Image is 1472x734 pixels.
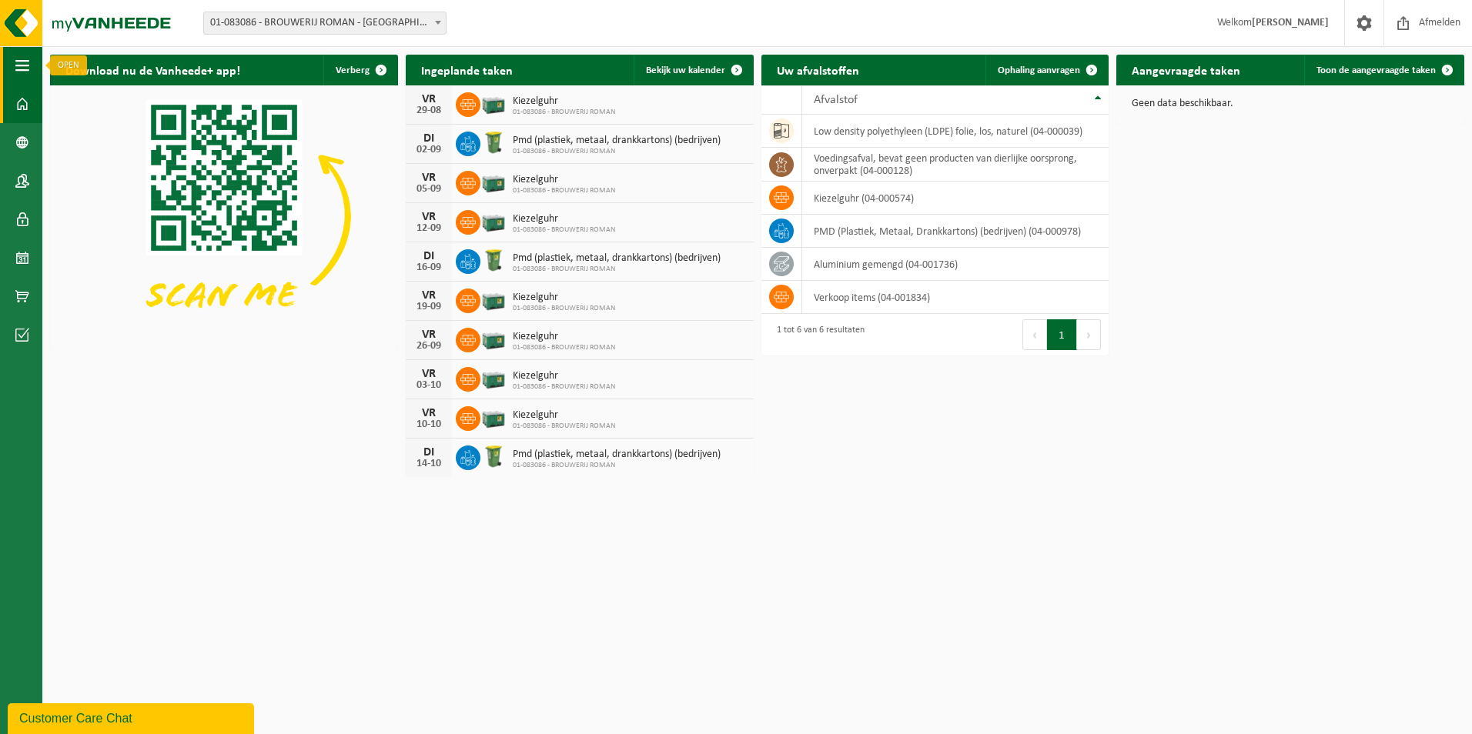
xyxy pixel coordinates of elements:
[480,208,507,234] img: PB-LB-0680-HPE-GN-01
[323,55,396,85] button: Verberg
[761,55,875,85] h2: Uw afvalstoffen
[480,129,507,155] img: WB-0240-HPE-GN-50
[802,148,1109,182] td: voedingsafval, bevat geen producten van dierlijke oorsprong, onverpakt (04-000128)
[336,65,370,75] span: Verberg
[802,248,1109,281] td: aluminium gemengd (04-001736)
[802,115,1109,148] td: low density polyethyleen (LDPE) folie, los, naturel (04-000039)
[480,443,507,469] img: WB-0240-HPE-GN-50
[802,281,1109,314] td: verkoop items (04-001834)
[998,65,1080,75] span: Ophaling aanvragen
[413,368,444,380] div: VR
[413,341,444,352] div: 26-09
[413,132,444,145] div: DI
[413,223,444,234] div: 12-09
[646,65,725,75] span: Bekijk uw kalender
[513,147,721,156] span: 01-083086 - BROUWERIJ ROMAN
[413,380,444,391] div: 03-10
[413,407,444,419] div: VR
[513,174,615,186] span: Kiezelguhr
[814,94,858,106] span: Afvalstof
[1316,65,1436,75] span: Toon de aangevraagde taken
[480,168,507,195] img: PB-LB-0680-HPE-GN-01
[802,182,1109,215] td: kiezelguhr (04-000574)
[985,55,1107,85] a: Ophaling aanvragen
[1077,319,1101,350] button: Next
[513,265,721,274] span: 01-083086 - BROUWERIJ ROMAN
[413,262,444,273] div: 16-09
[1047,319,1077,350] button: 1
[413,184,444,195] div: 05-09
[413,446,444,459] div: DI
[8,700,257,734] iframe: chat widget
[480,90,507,116] img: PB-LB-0680-HPE-GN-01
[50,55,256,85] h2: Download nu de Vanheede+ app!
[413,419,444,430] div: 10-10
[513,252,721,265] span: Pmd (plastiek, metaal, drankkartons) (bedrijven)
[480,286,507,312] img: PB-LB-0680-HPE-GN-01
[513,225,615,235] span: 01-083086 - BROUWERIJ ROMAN
[413,105,444,116] div: 29-08
[513,331,615,343] span: Kiezelguhr
[413,302,444,312] div: 19-09
[1132,98,1449,109] p: Geen data beschikbaar.
[413,250,444,262] div: DI
[413,172,444,184] div: VR
[513,382,615,392] span: 01-083086 - BROUWERIJ ROMAN
[203,12,447,35] span: 01-083086 - BROUWERIJ ROMAN - OUDENAARDE
[1252,17,1329,28] strong: [PERSON_NAME]
[513,304,615,313] span: 01-083086 - BROUWERIJ ROMAN
[413,93,444,105] div: VR
[1022,319,1047,350] button: Previous
[413,211,444,223] div: VR
[413,145,444,155] div: 02-09
[513,409,615,422] span: Kiezelguhr
[634,55,752,85] a: Bekijk uw kalender
[413,329,444,341] div: VR
[769,318,865,352] div: 1 tot 6 van 6 resultaten
[513,292,615,304] span: Kiezelguhr
[480,404,507,430] img: PB-LB-0680-HPE-GN-01
[406,55,528,85] h2: Ingeplande taken
[513,108,615,117] span: 01-083086 - BROUWERIJ ROMAN
[513,213,615,225] span: Kiezelguhr
[513,95,615,108] span: Kiezelguhr
[802,215,1109,248] td: PMD (Plastiek, Metaal, Drankkartons) (bedrijven) (04-000978)
[513,461,721,470] span: 01-083086 - BROUWERIJ ROMAN
[513,370,615,382] span: Kiezelguhr
[1116,55,1256,85] h2: Aangevraagde taken
[480,247,507,273] img: WB-0240-HPE-GN-50
[1304,55,1463,85] a: Toon de aangevraagde taken
[513,135,721,147] span: Pmd (plastiek, metaal, drankkartons) (bedrijven)
[204,12,446,34] span: 01-083086 - BROUWERIJ ROMAN - OUDENAARDE
[513,449,721,461] span: Pmd (plastiek, metaal, drankkartons) (bedrijven)
[413,289,444,302] div: VR
[480,365,507,391] img: PB-LB-0680-HPE-GN-01
[513,422,615,431] span: 01-083086 - BROUWERIJ ROMAN
[480,325,507,352] img: PB-LB-0680-HPE-GN-01
[513,343,615,352] span: 01-083086 - BROUWERIJ ROMAN
[413,459,444,469] div: 14-10
[50,85,398,346] img: Download de VHEPlus App
[513,186,615,195] span: 01-083086 - BROUWERIJ ROMAN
